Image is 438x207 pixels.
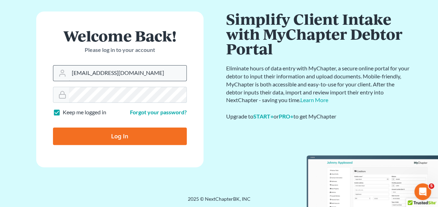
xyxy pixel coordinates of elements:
div: Upgrade to or to get MyChapter [226,113,411,121]
iframe: Intercom live chat [414,183,431,200]
a: START+ [253,113,274,120]
h1: Simplify Client Intake with MyChapter Debtor Portal [226,11,411,56]
input: Email Address [69,66,186,81]
label: Keep me logged in [63,108,106,116]
a: PRO+ [279,113,293,120]
p: Please log in to your account [53,46,187,54]
a: Forgot your password? [130,109,187,115]
p: Eliminate hours of data entry with MyChapter, a secure online portal for your debtor to input the... [226,64,411,104]
input: Log In [53,128,187,145]
a: Learn More [300,97,328,103]
span: 5 [429,183,434,189]
h1: Welcome Back! [53,28,187,43]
